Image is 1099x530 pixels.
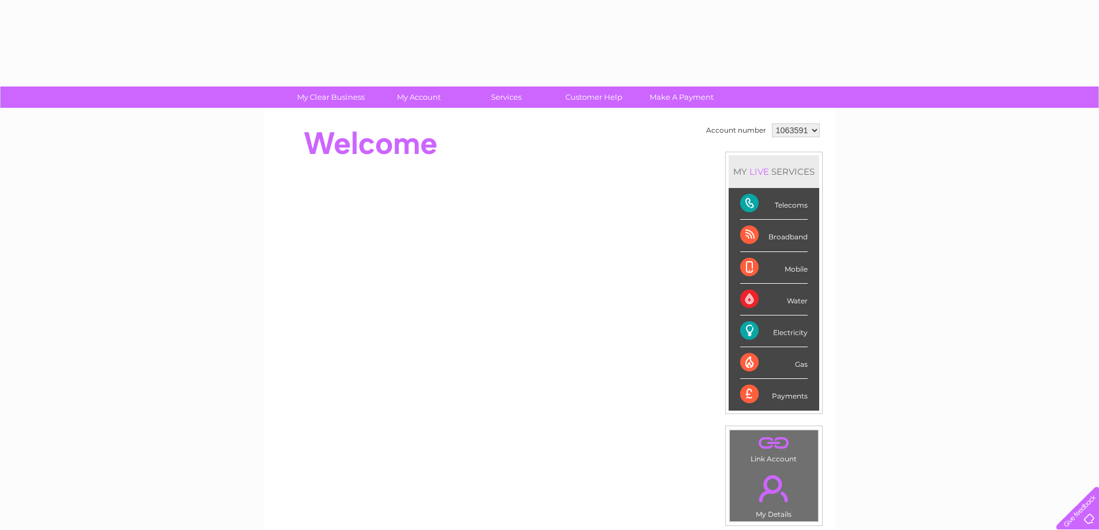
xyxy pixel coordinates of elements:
div: Telecoms [740,188,808,220]
a: Customer Help [546,87,642,108]
a: My Clear Business [283,87,378,108]
div: MY SERVICES [729,155,819,188]
div: Broadband [740,220,808,251]
a: Make A Payment [634,87,729,108]
td: Link Account [729,430,819,466]
a: Services [459,87,554,108]
div: Water [740,284,808,315]
td: My Details [729,465,819,522]
td: Account number [703,121,769,140]
a: . [733,433,815,453]
div: Payments [740,379,808,410]
a: . [733,468,815,509]
div: Gas [740,347,808,379]
div: Electricity [740,315,808,347]
a: My Account [371,87,466,108]
div: LIVE [747,166,771,177]
div: Mobile [740,252,808,284]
